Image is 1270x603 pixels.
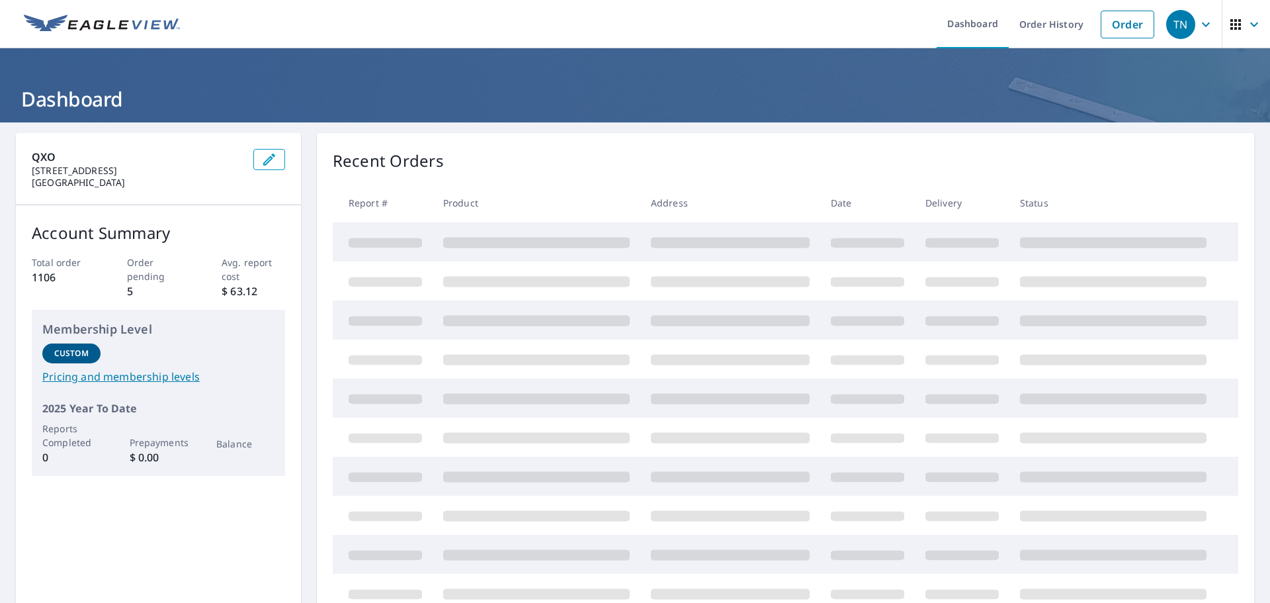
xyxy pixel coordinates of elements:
div: TN [1166,10,1195,39]
th: Delivery [915,183,1009,222]
p: Avg. report cost [222,255,285,283]
th: Status [1009,183,1217,222]
p: QXO [32,149,243,165]
p: Balance [216,437,275,451]
p: 2025 Year To Date [42,400,275,416]
p: 5 [127,283,190,299]
p: [STREET_ADDRESS] [32,165,243,177]
p: Account Summary [32,221,285,245]
p: Total order [32,255,95,269]
p: 1106 [32,269,95,285]
p: Reports Completed [42,422,101,449]
p: Recent Orders [333,149,444,173]
a: Order [1101,11,1154,38]
img: EV Logo [24,15,180,34]
p: 0 [42,449,101,465]
p: Prepayments [130,436,188,449]
p: $ 63.12 [222,283,285,299]
p: Order pending [127,255,190,283]
p: [GEOGRAPHIC_DATA] [32,177,243,189]
p: Custom [54,348,89,359]
th: Product [433,183,640,222]
p: Membership Level [42,320,275,338]
a: Pricing and membership levels [42,369,275,385]
th: Report # [333,183,433,222]
th: Address [640,183,820,222]
th: Date [820,183,915,222]
h1: Dashboard [16,85,1254,113]
p: $ 0.00 [130,449,188,465]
